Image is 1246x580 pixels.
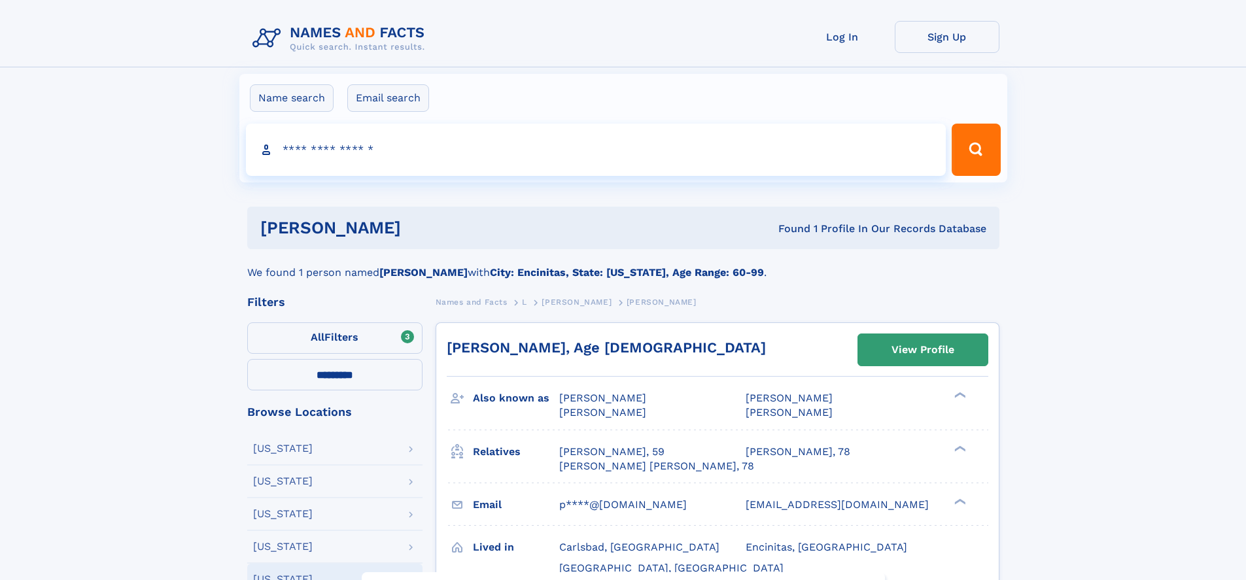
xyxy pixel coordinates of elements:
h3: Email [473,494,559,516]
span: [PERSON_NAME] [627,298,697,307]
span: [PERSON_NAME] [559,392,646,404]
div: [US_STATE] [253,541,313,552]
div: ❯ [951,391,967,400]
span: L [522,298,527,307]
button: Search Button [952,124,1000,176]
b: [PERSON_NAME] [379,266,468,279]
span: [PERSON_NAME] [559,406,646,418]
h3: Lived in [473,536,559,558]
b: City: Encinitas, State: [US_STATE], Age Range: 60-99 [490,266,764,279]
h3: Also known as [473,387,559,409]
h3: Relatives [473,441,559,463]
div: [US_STATE] [253,443,313,454]
div: [US_STATE] [253,476,313,486]
span: [PERSON_NAME] [542,298,612,307]
a: View Profile [858,334,988,366]
span: [PERSON_NAME] [746,406,833,418]
img: Logo Names and Facts [247,21,436,56]
div: ❯ [951,497,967,505]
div: Found 1 Profile In Our Records Database [589,222,986,236]
label: Filters [247,322,423,354]
a: [PERSON_NAME] [PERSON_NAME], 78 [559,459,754,473]
span: All [311,331,324,343]
div: ❯ [951,444,967,452]
div: We found 1 person named with . [247,249,999,281]
label: Email search [347,84,429,112]
span: [EMAIL_ADDRESS][DOMAIN_NAME] [746,498,929,511]
a: Sign Up [895,21,999,53]
h1: [PERSON_NAME] [260,220,590,236]
span: [PERSON_NAME] [746,392,833,404]
div: Filters [247,296,423,308]
label: Name search [250,84,334,112]
a: Log In [790,21,895,53]
a: [PERSON_NAME] [542,294,612,310]
div: View Profile [891,335,954,365]
input: search input [246,124,946,176]
a: L [522,294,527,310]
span: Carlsbad, [GEOGRAPHIC_DATA] [559,541,719,553]
span: Encinitas, [GEOGRAPHIC_DATA] [746,541,907,553]
a: [PERSON_NAME], 59 [559,445,665,459]
a: Names and Facts [436,294,508,310]
span: [GEOGRAPHIC_DATA], [GEOGRAPHIC_DATA] [559,562,784,574]
a: [PERSON_NAME], Age [DEMOGRAPHIC_DATA] [447,339,766,356]
a: [PERSON_NAME], 78 [746,445,850,459]
div: [US_STATE] [253,509,313,519]
div: Browse Locations [247,406,423,418]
